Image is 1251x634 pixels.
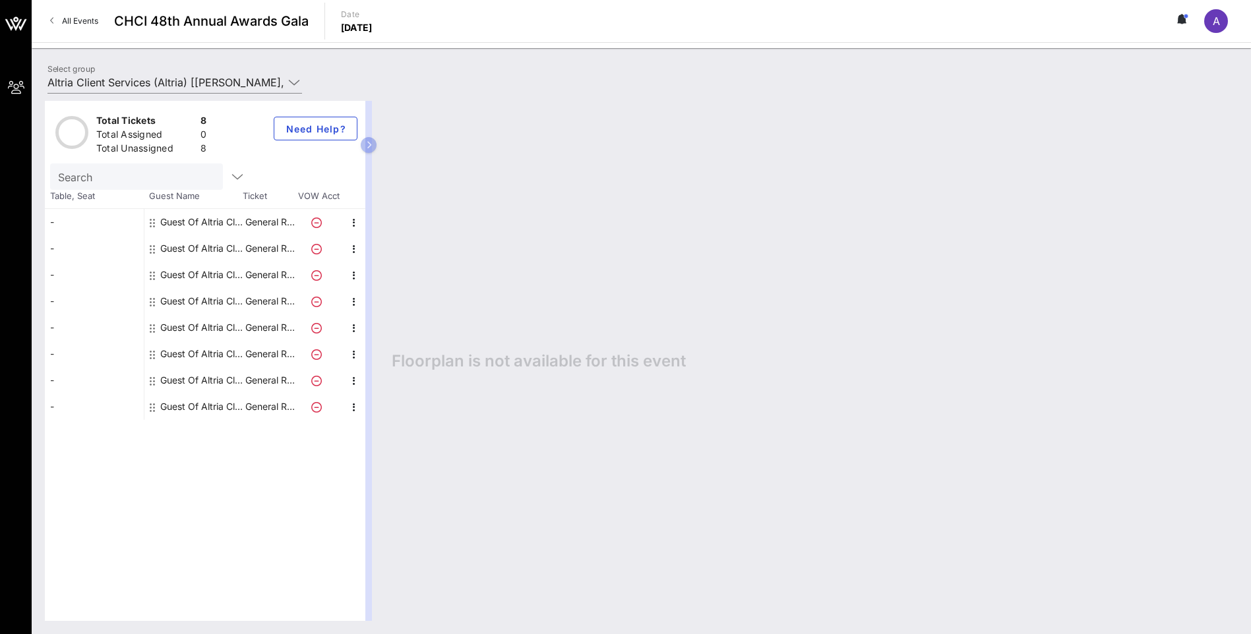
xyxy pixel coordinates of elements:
[45,288,144,314] div: -
[243,314,296,341] p: General R…
[200,142,206,158] div: 8
[274,117,357,140] button: Need Help?
[144,190,243,203] span: Guest Name
[96,128,195,144] div: Total Assigned
[47,64,95,74] label: Select group
[160,393,243,420] div: Guest Of Altria Client Services
[160,235,243,262] div: Guest Of Altria Client Services
[45,190,144,203] span: Table, Seat
[96,114,195,130] div: Total Tickets
[392,351,686,371] span: Floorplan is not available for this event
[243,262,296,288] p: General R…
[243,393,296,420] p: General R…
[45,209,144,235] div: -
[160,209,243,235] div: Guest Of Altria Client Services
[160,262,243,288] div: Guest Of Altria Client Services
[243,190,295,203] span: Ticket
[45,393,144,420] div: -
[114,11,309,31] span: CHCI 48th Annual Awards Gala
[160,288,243,314] div: Guest Of Altria Client Services
[243,235,296,262] p: General R…
[341,8,373,21] p: Date
[160,341,243,367] div: Guest Of Altria Client Services
[45,314,144,341] div: -
[243,341,296,367] p: General R…
[243,209,296,235] p: General R…
[160,367,243,393] div: Guest Of Altria Client Services
[1213,14,1220,28] span: A
[200,128,206,144] div: 0
[200,114,206,130] div: 8
[285,123,346,134] span: Need Help?
[243,367,296,393] p: General R…
[45,367,144,393] div: -
[160,314,243,341] div: Guest Of Altria Client Services
[341,21,373,34] p: [DATE]
[295,190,342,203] span: VOW Acct
[45,262,144,288] div: -
[42,11,106,32] a: All Events
[96,142,195,158] div: Total Unassigned
[243,288,296,314] p: General R…
[1204,9,1228,33] div: A
[45,341,144,367] div: -
[45,235,144,262] div: -
[62,16,98,26] span: All Events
